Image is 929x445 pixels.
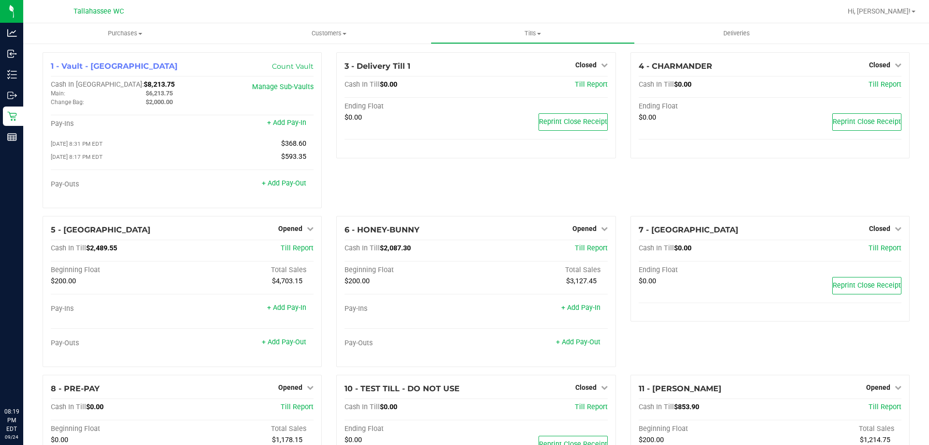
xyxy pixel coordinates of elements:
[639,61,712,71] span: 4 - CHARMANDER
[267,119,306,127] a: + Add Pay-In
[345,266,476,275] div: Beginning Float
[431,23,634,44] a: Tills
[639,244,674,252] span: Cash In Till
[575,244,608,252] a: Till Report
[146,90,173,97] span: $6,213.75
[345,277,370,285] span: $200.00
[272,62,314,71] a: Count Vault
[182,425,314,433] div: Total Sales
[345,225,420,234] span: 6 - HONEY-BUNNY
[639,436,664,444] span: $200.00
[575,80,608,89] a: Till Report
[262,179,306,187] a: + Add Pay-Out
[51,80,144,89] span: Cash In [GEOGRAPHIC_DATA]:
[51,90,65,97] span: Main:
[51,384,100,393] span: 8 - PRE-PAY
[345,339,476,348] div: Pay-Outs
[23,23,227,44] a: Purchases
[575,403,608,411] a: Till Report
[7,28,17,38] inline-svg: Analytics
[51,425,182,433] div: Beginning Float
[832,113,901,131] button: Reprint Close Receipt
[539,113,608,131] button: Reprint Close Receipt
[345,305,476,313] div: Pay-Ins
[51,266,182,275] div: Beginning Float
[639,113,656,122] span: $0.00
[4,407,19,433] p: 08:19 PM EDT
[51,339,182,348] div: Pay-Outs
[262,338,306,346] a: + Add Pay-Out
[51,61,178,71] span: 1 - Vault - [GEOGRAPHIC_DATA]
[345,436,362,444] span: $0.00
[4,433,19,441] p: 09/24
[51,244,86,252] span: Cash In Till
[639,266,770,275] div: Ending Float
[869,61,890,69] span: Closed
[635,23,839,44] a: Deliveries
[252,83,314,91] a: Manage Sub-Vaults
[272,277,302,285] span: $4,703.15
[7,111,17,121] inline-svg: Retail
[539,118,607,126] span: Reprint Close Receipt
[51,403,86,411] span: Cash In Till
[51,99,84,106] span: Change Bag:
[7,132,17,142] inline-svg: Reports
[674,80,691,89] span: $0.00
[7,49,17,59] inline-svg: Inbound
[674,244,691,252] span: $0.00
[51,180,182,189] div: Pay-Outs
[710,29,763,38] span: Deliveries
[639,384,721,393] span: 11 - [PERSON_NAME]
[869,80,901,89] a: Till Report
[74,7,124,15] span: Tallahassee WC
[51,277,76,285] span: $200.00
[380,80,397,89] span: $0.00
[575,61,597,69] span: Closed
[639,403,674,411] span: Cash In Till
[869,225,890,232] span: Closed
[860,436,890,444] span: $1,214.75
[7,70,17,79] inline-svg: Inventory
[281,139,306,148] span: $368.60
[639,225,738,234] span: 7 - [GEOGRAPHIC_DATA]
[86,244,117,252] span: $2,489.55
[380,244,411,252] span: $2,087.30
[144,80,175,89] span: $8,213.75
[476,266,608,275] div: Total Sales
[227,23,431,44] a: Customers
[345,425,476,433] div: Ending Float
[345,244,380,252] span: Cash In Till
[267,304,306,312] a: + Add Pay-In
[86,403,104,411] span: $0.00
[51,140,103,147] span: [DATE] 8:31 PM EDT
[833,118,901,126] span: Reprint Close Receipt
[278,384,302,391] span: Opened
[281,403,314,411] a: Till Report
[866,384,890,391] span: Opened
[869,244,901,252] a: Till Report
[431,29,634,38] span: Tills
[674,403,699,411] span: $853.90
[51,305,182,313] div: Pay-Ins
[51,225,150,234] span: 5 - [GEOGRAPHIC_DATA]
[566,277,597,285] span: $3,127.45
[281,244,314,252] a: Till Report
[345,80,380,89] span: Cash In Till
[561,304,600,312] a: + Add Pay-In
[51,153,103,160] span: [DATE] 8:17 PM EDT
[869,403,901,411] a: Till Report
[832,277,901,294] button: Reprint Close Receipt
[10,368,39,397] iframe: Resource center
[639,425,770,433] div: Beginning Float
[182,266,314,275] div: Total Sales
[575,384,597,391] span: Closed
[227,29,430,38] span: Customers
[146,98,173,106] span: $2,000.00
[639,102,770,111] div: Ending Float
